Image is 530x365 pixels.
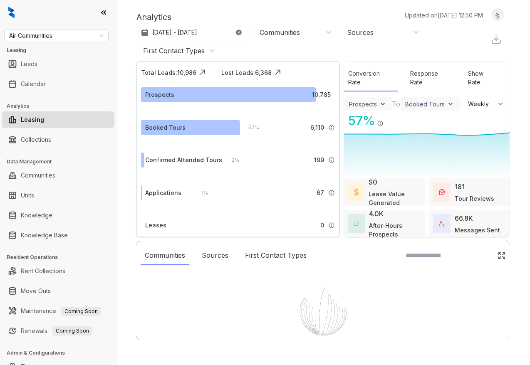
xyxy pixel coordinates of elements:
div: After-Hours Prospects [369,221,421,239]
span: 10,785 [312,90,331,99]
div: 1 % [193,188,208,197]
img: ViewFilterArrow [446,100,455,108]
li: Maintenance [2,303,114,319]
img: Info [328,124,335,131]
p: Analytics [136,11,171,23]
div: First Contact Types [241,246,311,265]
img: Click Icon [384,113,396,125]
a: Units [21,187,34,204]
img: Download [490,33,502,44]
h3: Leasing [7,47,116,54]
a: Leads [21,56,37,72]
div: To [392,99,400,109]
li: Move Outs [2,283,114,299]
div: Booked Tours [405,101,445,108]
img: logo [8,7,15,18]
a: Move Outs [21,283,51,299]
a: RenewalsComing Soon [21,323,92,339]
img: ViewFilterArrow [379,100,387,108]
div: Leases [145,221,166,230]
div: Sources [198,246,233,265]
img: TotalFum [439,221,445,227]
span: 67 [317,188,324,197]
span: Coming Soon [52,326,92,335]
li: Leasing [2,111,114,128]
div: Sources [347,28,374,37]
h3: Admin & Configurations [7,349,116,357]
img: LeaseValue [354,188,359,196]
img: Loader [282,270,365,353]
img: SearchIcon [480,252,487,259]
img: Info [328,157,335,163]
a: Collections [21,131,51,148]
li: Renewals [2,323,114,339]
a: Calendar [21,76,46,92]
div: Response Rate [406,65,456,91]
li: Communities [2,167,114,184]
div: Conversion Rate [344,65,397,91]
div: Total Leads: 10,986 [141,68,196,77]
li: Knowledge [2,207,114,224]
a: Rent Collections [21,263,65,279]
button: [DATE] - [DATE] [136,25,249,40]
span: 0 [320,221,324,230]
span: Air Communities [9,30,104,42]
span: Weekly [468,100,493,108]
li: Units [2,187,114,204]
div: First Contact Types [143,46,205,55]
img: Click Icon [196,66,209,79]
span: Coming Soon [61,307,101,316]
div: Tour Reviews [455,194,494,203]
div: Confirmed Attended Tours [145,155,222,165]
img: Click Icon [498,252,506,260]
div: Communities [141,246,189,265]
button: Weekly [463,96,510,111]
img: Info [377,120,384,127]
div: 66.8K [455,213,473,223]
div: $0 [369,177,377,187]
img: Click Icon [272,66,284,79]
li: Knowledge Base [2,227,114,244]
img: UserAvatar [492,10,503,19]
p: Updated on [DATE] 12:50 PM [405,11,483,20]
div: Messages Sent [455,226,500,234]
p: [DATE] - [DATE] [152,28,197,37]
div: Communities [260,28,300,37]
h3: Analytics [7,102,116,110]
a: Leasing [21,111,44,128]
span: 199 [314,155,324,165]
div: Applications [145,188,181,197]
img: AfterHoursConversations [354,221,359,226]
div: Booked Tours [145,123,186,132]
img: TourReviews [439,189,445,195]
div: Prospects [349,101,377,108]
li: Calendar [2,76,114,92]
div: 4.0K [369,209,384,219]
span: 6,110 [310,123,324,132]
a: Knowledge [21,207,52,224]
a: Communities [21,167,55,184]
img: Info [328,222,335,229]
li: Leads [2,56,114,72]
img: Info [328,190,335,196]
div: Lease Value Generated [369,190,421,207]
div: 57 % [344,111,375,130]
h3: Resident Operations [7,254,116,261]
div: 2 % [223,155,239,165]
a: Knowledge Base [21,227,68,244]
div: Prospects [145,90,174,99]
li: Collections [2,131,114,148]
div: 57 % [240,123,259,132]
li: Rent Collections [2,263,114,279]
div: Show Rate [464,65,501,91]
h3: Data Management [7,158,116,165]
div: Lost Leads: 6,368 [221,68,272,77]
div: 181 [455,182,465,192]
